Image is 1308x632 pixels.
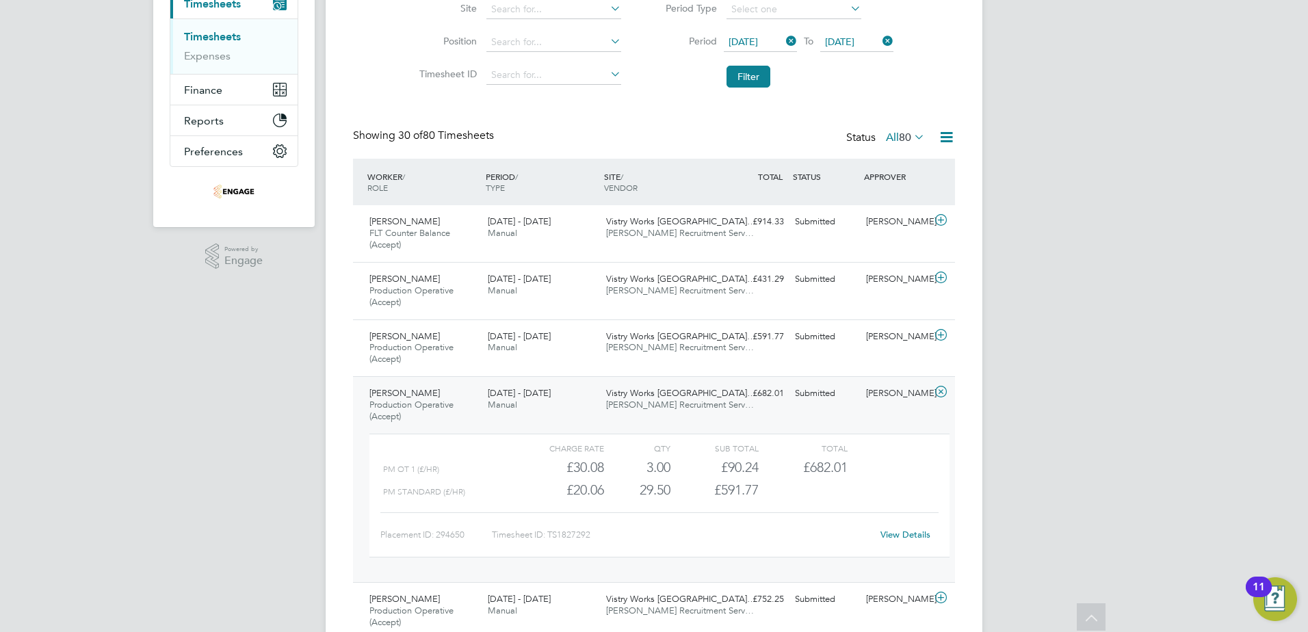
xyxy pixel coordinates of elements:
[861,211,932,233] div: [PERSON_NAME]
[369,227,450,250] span: FLT Counter Balance (Accept)
[367,182,388,193] span: ROLE
[670,456,759,479] div: £90.24
[606,215,756,227] span: Vistry Works [GEOGRAPHIC_DATA]…
[486,33,621,52] input: Search for...
[486,66,621,85] input: Search for...
[184,114,224,127] span: Reports
[224,255,263,267] span: Engage
[789,382,861,405] div: Submitted
[729,36,758,48] span: [DATE]
[727,66,770,88] button: Filter
[369,605,454,628] span: Production Operative (Accept)
[488,399,517,410] span: Manual
[606,273,756,285] span: Vistry Works [GEOGRAPHIC_DATA]…
[604,479,670,501] div: 29.50
[861,164,932,189] div: APPROVER
[880,529,930,540] a: View Details
[604,440,670,456] div: QTY
[488,605,517,616] span: Manual
[170,18,298,74] div: Timesheets
[1253,587,1265,605] div: 11
[1253,577,1297,621] button: Open Resource Center, 11 new notifications
[353,129,497,143] div: Showing
[718,268,789,291] div: £431.29
[213,181,254,202] img: acceptrec-logo-retina.png
[606,330,756,342] span: Vistry Works [GEOGRAPHIC_DATA]…
[492,524,872,546] div: Timesheet ID: TS1827292
[861,268,932,291] div: [PERSON_NAME]
[184,83,222,96] span: Finance
[861,588,932,611] div: [PERSON_NAME]
[170,105,298,135] button: Reports
[606,387,756,399] span: Vistry Works [GEOGRAPHIC_DATA]…
[369,215,440,227] span: [PERSON_NAME]
[515,171,518,182] span: /
[516,456,604,479] div: £30.08
[224,243,263,255] span: Powered by
[606,593,756,605] span: Vistry Works [GEOGRAPHIC_DATA]…
[383,464,439,474] span: PM OT 1 (£/HR)
[369,387,440,399] span: [PERSON_NAME]
[861,326,932,348] div: [PERSON_NAME]
[606,399,754,410] span: [PERSON_NAME] Recruitment Serv…
[383,487,465,497] span: PM Standard (£/HR)
[861,382,932,405] div: [PERSON_NAME]
[789,164,861,189] div: STATUS
[205,243,263,269] a: Powered byEngage
[789,326,861,348] div: Submitted
[170,136,298,166] button: Preferences
[398,129,423,142] span: 30 of
[369,273,440,285] span: [PERSON_NAME]
[402,171,405,182] span: /
[606,605,754,616] span: [PERSON_NAME] Recruitment Serv…
[620,171,623,182] span: /
[415,35,477,47] label: Position
[486,182,505,193] span: TYPE
[369,399,454,422] span: Production Operative (Accept)
[604,456,670,479] div: 3.00
[398,129,494,142] span: 80 Timesheets
[369,330,440,342] span: [PERSON_NAME]
[184,30,241,43] a: Timesheets
[415,2,477,14] label: Site
[899,131,911,144] span: 80
[825,36,854,48] span: [DATE]
[488,330,551,342] span: [DATE] - [DATE]
[789,268,861,291] div: Submitted
[606,341,754,353] span: [PERSON_NAME] Recruitment Serv…
[718,326,789,348] div: £591.77
[415,68,477,80] label: Timesheet ID
[604,182,638,193] span: VENDOR
[488,341,517,353] span: Manual
[800,32,817,50] span: To
[601,164,719,200] div: SITE
[789,211,861,233] div: Submitted
[488,387,551,399] span: [DATE] - [DATE]
[184,145,243,158] span: Preferences
[488,273,551,285] span: [DATE] - [DATE]
[369,593,440,605] span: [PERSON_NAME]
[184,49,231,62] a: Expenses
[606,285,754,296] span: [PERSON_NAME] Recruitment Serv…
[516,440,604,456] div: Charge rate
[846,129,928,148] div: Status
[758,171,783,182] span: TOTAL
[380,524,492,546] div: Placement ID: 294650
[803,459,848,475] span: £682.01
[170,75,298,105] button: Finance
[369,285,454,308] span: Production Operative (Accept)
[488,227,517,239] span: Manual
[789,588,861,611] div: Submitted
[718,382,789,405] div: £682.01
[886,131,925,144] label: All
[670,440,759,456] div: Sub Total
[488,215,551,227] span: [DATE] - [DATE]
[488,285,517,296] span: Manual
[369,341,454,365] span: Production Operative (Accept)
[482,164,601,200] div: PERIOD
[655,2,717,14] label: Period Type
[606,227,754,239] span: [PERSON_NAME] Recruitment Serv…
[488,593,551,605] span: [DATE] - [DATE]
[655,35,717,47] label: Period
[170,181,298,202] a: Go to home page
